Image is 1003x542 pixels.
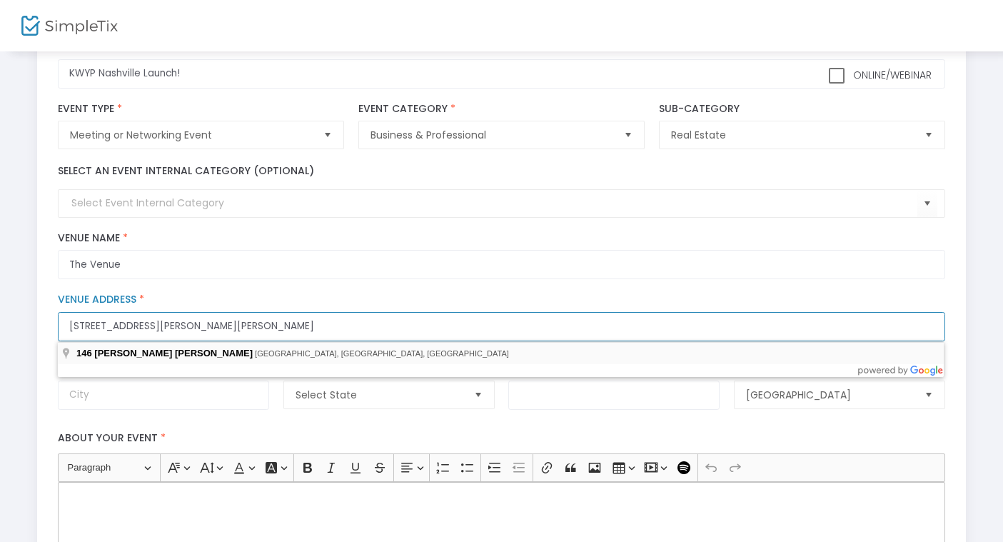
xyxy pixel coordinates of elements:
[371,128,613,142] span: Business & Professional
[58,453,945,482] div: Editor toolbar
[318,121,338,149] button: Select
[468,381,488,408] button: Select
[618,121,638,149] button: Select
[58,41,945,54] label: Event Name
[919,121,939,149] button: Select
[58,293,945,306] label: Venue Address
[659,103,945,116] label: Sub-Category
[917,189,937,219] button: Select
[58,59,945,89] input: What would you like to call your Event?
[746,388,913,402] span: [GEOGRAPHIC_DATA]
[94,348,253,358] span: [PERSON_NAME] [PERSON_NAME]
[296,388,463,402] span: Select State
[58,164,314,179] label: Select an event internal category (optional)
[358,103,645,116] label: Event Category
[58,312,945,341] input: Where will the event be taking place?
[255,349,509,358] span: [GEOGRAPHIC_DATA], [GEOGRAPHIC_DATA], [GEOGRAPHIC_DATA]
[70,128,312,142] span: Meeting or Networking Event
[671,128,913,142] span: Real Estate
[71,196,917,211] input: Select Event Internal Category
[919,381,939,408] button: Select
[51,424,952,453] label: About your event
[76,348,92,358] span: 146
[850,68,932,82] span: Online/Webinar
[61,457,158,479] button: Paragraph
[58,250,945,279] input: What is the name of this venue?
[68,459,142,476] span: Paragraph
[58,232,945,245] label: Venue Name
[58,103,344,116] label: Event Type
[58,381,269,410] input: City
